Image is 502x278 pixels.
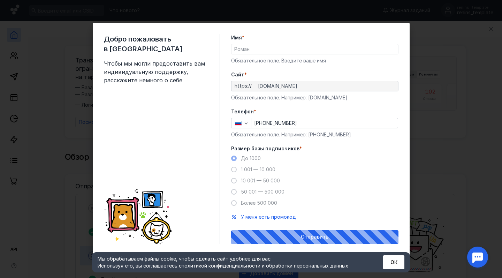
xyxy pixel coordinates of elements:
[98,255,366,269] div: Мы обрабатываем файлы cookie, чтобы сделать сайт удобнее для вас. Используя его, вы соглашаетесь c
[231,108,254,115] span: Телефон
[231,71,244,78] span: Cайт
[104,34,208,54] span: Добро пожаловать в [GEOGRAPHIC_DATA]
[383,255,404,269] button: ОК
[182,263,348,269] a: политикой конфиденциальности и обработки персональных данных
[104,59,208,84] span: Чтобы мы могли предоставить вам индивидуальную поддержку, расскажите немного о себе
[231,131,398,138] div: Обязательное поле. Например: [PHONE_NUMBER]
[231,57,398,64] div: Обязательное поле. Введите ваше имя
[241,213,296,220] button: У меня есть промокод
[231,94,398,101] div: Обязательное поле. Например: [DOMAIN_NAME]
[231,34,242,41] span: Имя
[231,145,299,152] span: Размер базы подписчиков
[241,214,296,220] span: У меня есть промокод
